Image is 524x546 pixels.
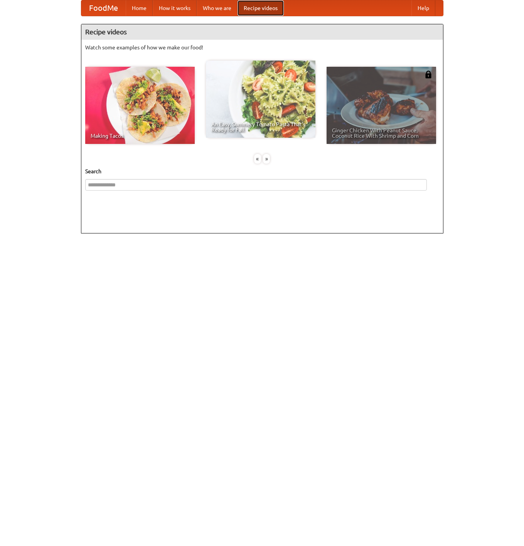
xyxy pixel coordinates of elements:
div: » [263,154,270,164]
span: Making Tacos [91,133,189,139]
a: Making Tacos [85,67,195,144]
h4: Recipe videos [81,24,443,40]
h5: Search [85,167,439,175]
div: « [254,154,261,164]
a: Help [411,0,435,16]
a: How it works [153,0,197,16]
p: Watch some examples of how we make our food! [85,44,439,51]
a: Home [126,0,153,16]
a: An Easy, Summery Tomato Pasta That's Ready for Fall [206,61,315,138]
img: 483408.png [425,71,432,78]
a: Recipe videos [238,0,284,16]
a: Who we are [197,0,238,16]
span: An Easy, Summery Tomato Pasta That's Ready for Fall [211,122,310,132]
a: FoodMe [81,0,126,16]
